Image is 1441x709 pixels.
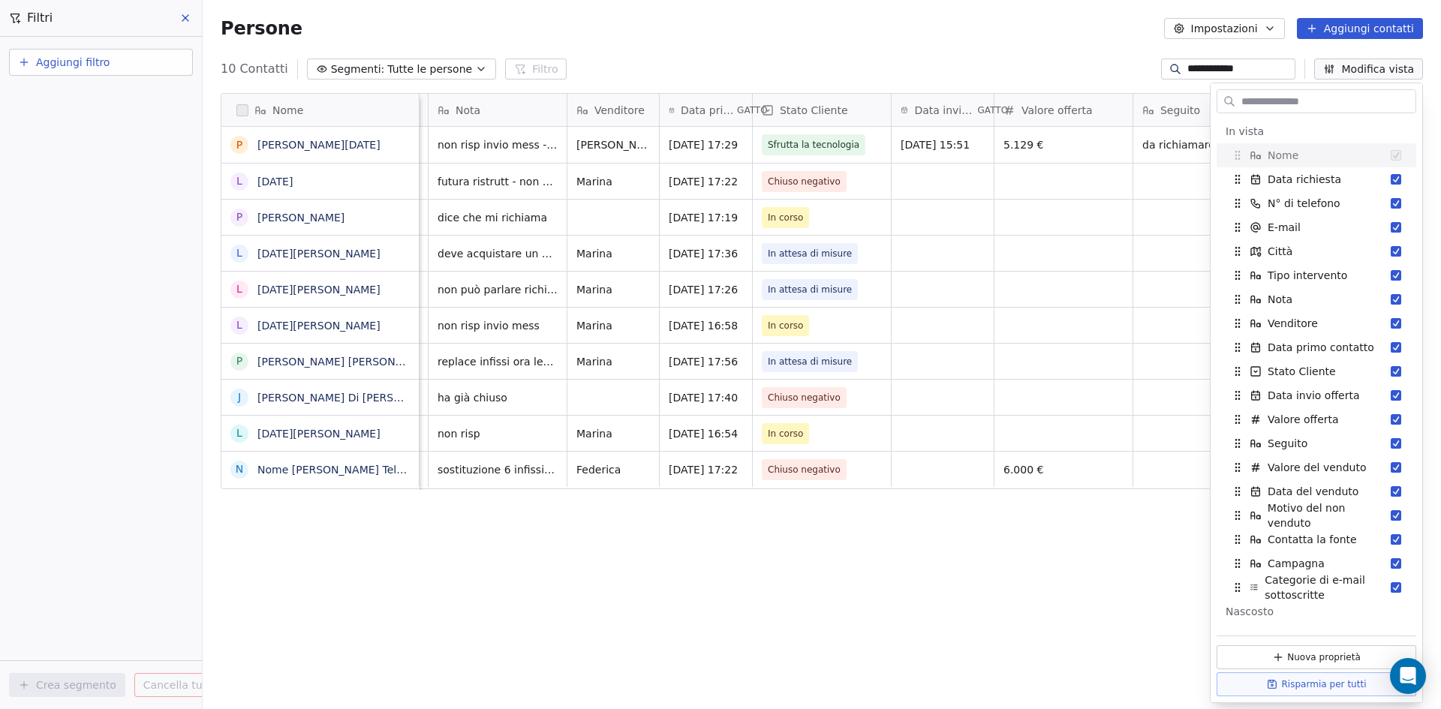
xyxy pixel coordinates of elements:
[1217,407,1416,431] div: Valore offerta
[221,62,288,76] font: 10 Contatti
[669,139,738,151] font: [DATE] 17:29
[1268,221,1301,233] font: E-mail
[257,176,293,188] a: [DATE]
[1217,575,1416,599] div: Categorie di e-mail sottoscritte
[1217,551,1416,575] div: Campagna
[1268,149,1298,161] font: Nome
[1268,389,1359,401] font: Data invio offerta
[1217,479,1416,503] div: Data del venduto
[768,356,852,367] font: In attesa di misure
[1142,139,1406,151] font: da richiamare il 4/9 per programmare sopralluogo
[1217,335,1416,359] div: Data primo contatto
[978,105,1009,116] font: GATTO
[257,212,344,224] font: [PERSON_NAME]
[1268,245,1292,257] font: Città
[768,428,803,439] font: In corso
[257,320,381,332] a: [DATE][PERSON_NAME]
[1217,191,1416,215] div: N° di telefono
[505,59,567,80] button: Filtro
[236,283,242,295] font: L
[1217,167,1416,191] div: Data richiesta
[1217,215,1416,239] div: E-mail
[768,248,852,259] font: In attesa di misure
[576,356,612,368] font: Marina
[236,139,242,151] font: P
[753,94,891,126] div: Stato Cliente
[438,428,480,440] font: non risp
[1133,94,1271,126] div: Seguito
[1314,59,1423,80] button: Modifica vista
[1268,437,1307,449] font: Seguito
[221,94,419,126] div: Nome
[660,94,752,126] div: Data primo contattoGATTO
[901,139,970,151] font: [DATE] 15:51
[768,140,859,150] font: Sfrutta la tecnologia
[914,104,1006,116] font: Data invio offerta
[257,356,435,368] font: [PERSON_NAME] [PERSON_NAME]
[576,284,612,296] font: Marina
[429,94,567,126] div: Nota
[387,63,472,75] font: Tutte le persone
[768,392,841,403] font: Chiuso negativo
[1217,239,1416,263] div: Città
[272,104,303,116] font: Nome
[892,94,994,126] div: Data invio offertaGATTO
[669,356,738,368] font: [DATE] 17:56
[1217,527,1416,551] div: Contatta la fonte
[1217,311,1416,335] div: Venditore
[1265,574,1365,601] font: Categorie di e-mail sottoscritte
[257,392,450,404] a: [PERSON_NAME] Di [PERSON_NAME]
[576,320,612,332] font: Marina
[669,284,738,296] font: [DATE] 17:26
[994,94,1133,126] div: Valore offerta
[438,212,547,224] font: dice che mi richiama
[257,248,381,260] a: [DATE][PERSON_NAME]
[768,320,803,331] font: In corso
[669,176,738,188] font: [DATE] 17:22
[221,18,302,39] font: Persone
[1268,485,1358,497] font: Data del venduto
[438,392,507,404] font: ha già chiuso
[236,463,243,475] font: N
[456,104,480,116] font: Nota
[576,176,612,188] font: Marina
[236,247,242,259] font: L
[1268,341,1374,353] font: Data primo contatto
[576,139,663,151] font: [PERSON_NAME]
[1268,533,1357,545] font: Contatta la fonte
[1217,359,1416,383] div: Stato Cliente
[576,248,612,260] font: Marina
[669,464,738,476] font: [DATE] 17:22
[143,679,217,691] font: Cancella tutto
[1217,431,1416,455] div: Seguito
[438,320,540,332] font: non risp invio mess
[1268,365,1336,377] font: Stato Cliente
[1217,263,1416,287] div: Tipo intervento
[238,391,241,403] font: J
[532,63,558,75] font: Filtro
[331,63,385,75] font: Segmenti:
[1217,503,1416,527] div: Motivo del non venduto
[1324,23,1414,35] font: Aggiungi contatti
[576,464,621,476] font: Federica
[257,428,381,440] font: [DATE][PERSON_NAME]
[768,176,841,187] font: Chiuso negativo
[681,104,787,116] font: Data primo contatto
[737,105,768,116] font: GATTO
[1217,287,1416,311] div: Nota
[768,464,841,475] font: Chiuso negativo
[1226,125,1264,137] font: In vista
[669,392,738,404] font: [DATE] 17:40
[257,284,381,296] a: [DATE][PERSON_NAME]
[257,139,381,151] a: [PERSON_NAME][DATE]
[438,464,1400,476] font: sostituzione 6 infissi ora tf - fare prev in pvc - primo prev - casa indipend piano terra - pvc b...
[1268,293,1292,305] font: Nota
[780,104,848,116] font: Stato Cliente
[669,428,738,440] font: [DATE] 16:54
[1217,672,1416,696] button: Risparmia per tutti
[1268,557,1325,569] font: Campagna
[1217,383,1416,407] div: Data invio offerta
